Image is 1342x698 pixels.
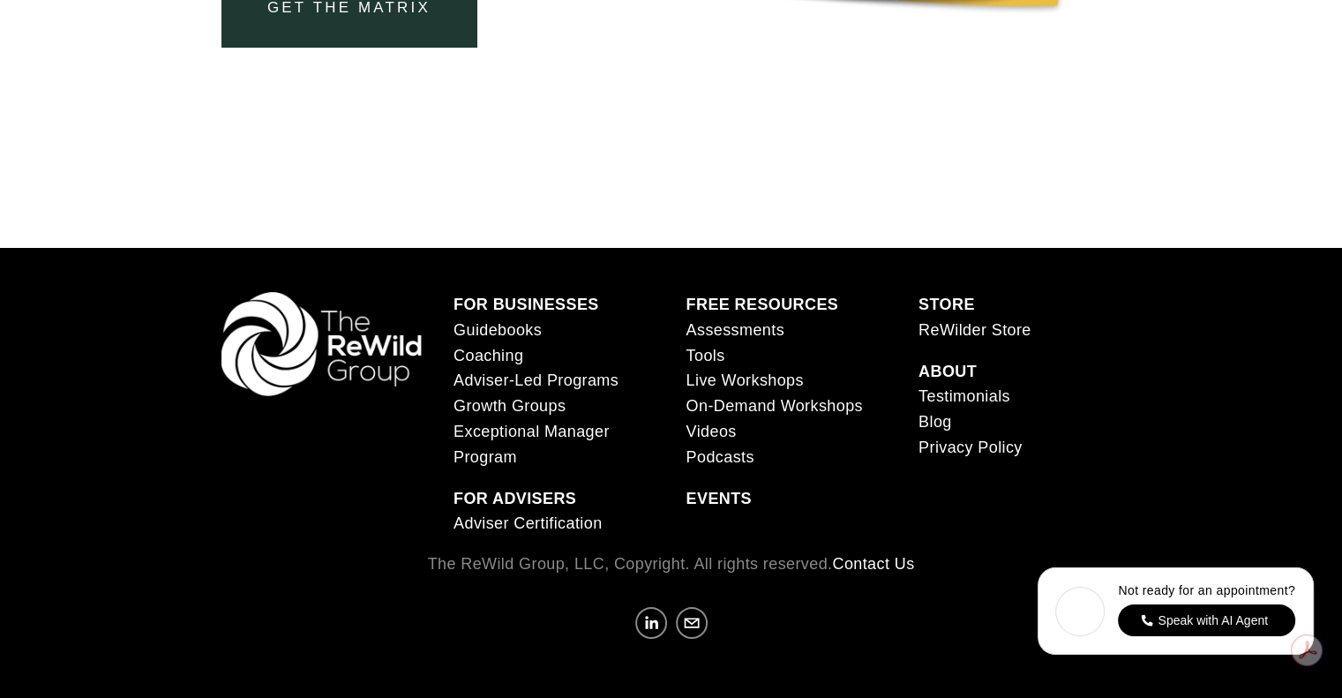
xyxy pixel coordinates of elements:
[686,296,838,313] strong: FREE RESOURCES
[454,318,542,343] a: Guidebooks
[918,318,1031,343] a: ReWilder Store
[454,490,576,507] strong: FOR ADVISERS
[454,397,566,415] span: Growth Groups
[918,292,975,318] a: STORE
[686,419,736,445] a: Videos
[454,292,599,318] a: FOR BUSINESSES
[918,359,977,385] a: ABOUT
[832,552,914,577] a: Contact Us
[686,368,803,394] a: Live Workshops
[635,607,667,639] a: LinkedIn
[676,607,708,639] a: karen@parker4you.com
[454,296,599,313] strong: FOR BUSINESSES
[454,511,602,537] a: Adviser Certification
[454,368,619,394] a: Adviser-Led Programs
[454,423,610,466] span: Exceptional Manager Program
[686,394,862,419] a: On-Demand Workshops
[918,296,975,313] strong: STORE
[918,384,1010,409] a: Testimonials
[918,409,952,435] a: Blog
[686,292,838,318] a: FREE RESOURCES
[454,343,523,369] a: Coaching
[221,552,1121,577] p: The ReWild Group, LLC, Copyright. All rights reserved.
[918,363,977,380] strong: ABOUT
[686,490,751,507] strong: EVENTS
[918,435,1023,461] a: Privacy Policy
[454,486,576,512] a: FOR ADVISERS
[686,343,724,369] a: Tools
[454,394,566,419] a: Growth Groups
[454,419,656,470] a: Exceptional Manager Program
[686,318,783,343] a: Assessments
[686,445,753,470] a: Podcasts
[686,486,751,512] a: EVENTS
